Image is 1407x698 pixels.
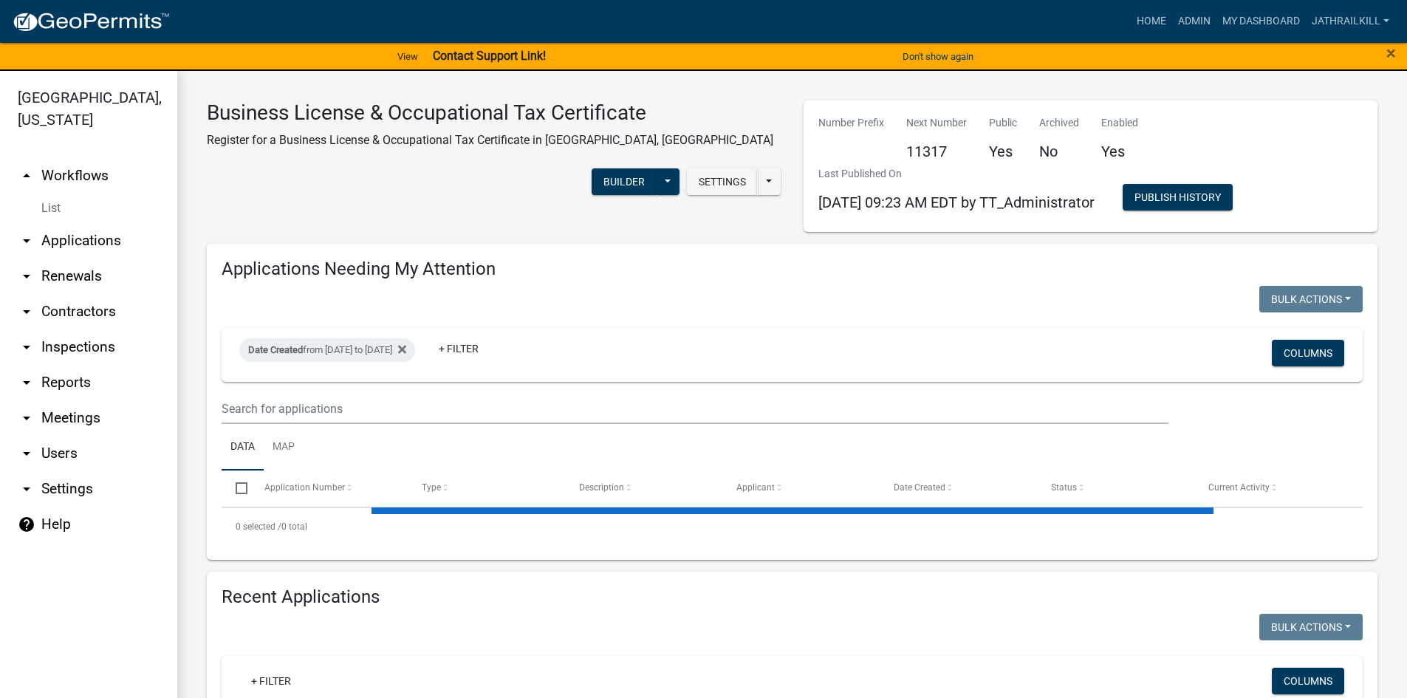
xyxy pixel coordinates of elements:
[736,482,775,493] span: Applicant
[1123,184,1233,211] button: Publish History
[1131,7,1172,35] a: Home
[18,338,35,356] i: arrow_drop_down
[239,668,303,694] a: + Filter
[897,44,979,69] button: Don't show again
[1272,340,1344,366] button: Columns
[1259,286,1363,312] button: Bulk Actions
[427,335,490,362] a: + Filter
[222,508,1363,545] div: 0 total
[1051,482,1077,493] span: Status
[1194,471,1352,506] datatable-header-cell: Current Activity
[1272,668,1344,694] button: Columns
[1172,7,1216,35] a: Admin
[18,303,35,321] i: arrow_drop_down
[18,409,35,427] i: arrow_drop_down
[407,471,564,506] datatable-header-cell: Type
[264,482,345,493] span: Application Number
[1386,43,1396,64] span: ×
[894,482,945,493] span: Date Created
[1216,7,1306,35] a: My Dashboard
[818,194,1095,211] span: [DATE] 09:23 AM EDT by TT_Administrator
[422,482,441,493] span: Type
[818,166,1095,182] p: Last Published On
[880,471,1037,506] datatable-header-cell: Date Created
[18,232,35,250] i: arrow_drop_down
[18,516,35,533] i: help
[18,374,35,391] i: arrow_drop_down
[1101,143,1138,160] h5: Yes
[18,167,35,185] i: arrow_drop_up
[433,49,546,63] strong: Contact Support Link!
[1306,7,1395,35] a: Jathrailkill
[222,259,1363,280] h4: Applications Needing My Attention
[1101,115,1138,131] p: Enabled
[18,480,35,498] i: arrow_drop_down
[906,143,967,160] h5: 11317
[207,131,773,149] p: Register for a Business License & Occupational Tax Certificate in [GEOGRAPHIC_DATA], [GEOGRAPHIC_...
[565,471,722,506] datatable-header-cell: Description
[579,482,624,493] span: Description
[222,471,250,506] datatable-header-cell: Select
[989,143,1017,160] h5: Yes
[687,168,758,195] button: Settings
[1037,471,1194,506] datatable-header-cell: Status
[1123,192,1233,204] wm-modal-confirm: Workflow Publish History
[1039,143,1079,160] h5: No
[1259,614,1363,640] button: Bulk Actions
[18,267,35,285] i: arrow_drop_down
[592,168,657,195] button: Builder
[239,338,415,362] div: from [DATE] to [DATE]
[391,44,424,69] a: View
[906,115,967,131] p: Next Number
[18,445,35,462] i: arrow_drop_down
[207,100,773,126] h3: Business License & Occupational Tax Certificate
[222,394,1168,424] input: Search for applications
[722,471,880,506] datatable-header-cell: Applicant
[1039,115,1079,131] p: Archived
[222,586,1363,608] h4: Recent Applications
[248,344,303,355] span: Date Created
[818,115,884,131] p: Number Prefix
[222,424,264,471] a: Data
[250,471,407,506] datatable-header-cell: Application Number
[1208,482,1270,493] span: Current Activity
[989,115,1017,131] p: Public
[236,521,281,532] span: 0 selected /
[1386,44,1396,62] button: Close
[264,424,304,471] a: Map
